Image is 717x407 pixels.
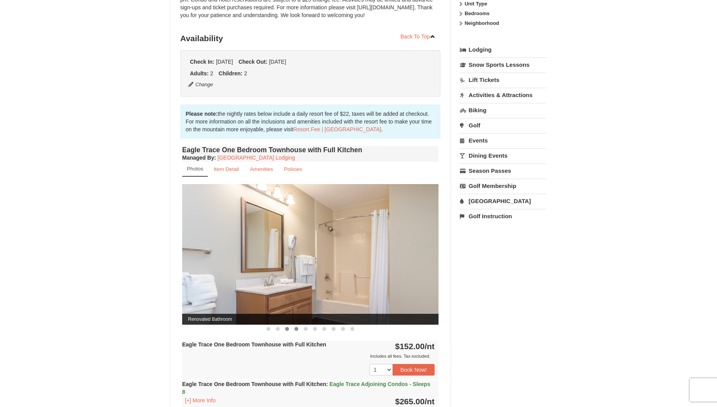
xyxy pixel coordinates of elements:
strong: : [182,155,216,161]
strong: Unit Type [465,1,487,7]
span: Managed By [182,155,214,161]
a: [GEOGRAPHIC_DATA] [460,194,546,208]
a: [GEOGRAPHIC_DATA] Lodging [218,155,295,161]
strong: Neighborhood [465,20,499,26]
a: Golf Instruction [460,209,546,223]
span: /nt [425,397,435,406]
div: Includes all fees. Tax excluded. [182,352,435,360]
strong: $152.00 [395,342,435,351]
small: Amenities [250,166,273,172]
strong: Check Out: [238,59,268,65]
span: $265.00 [395,397,425,406]
strong: Check In: [190,59,214,65]
a: Biking [460,103,546,117]
small: Item Detail [214,166,239,172]
strong: Please note: [186,111,218,117]
small: Policies [284,166,302,172]
a: Golf Membership [460,179,546,193]
a: Photos [182,162,208,177]
small: Photos [187,166,203,172]
a: Item Detail [209,162,244,177]
span: /nt [425,342,435,351]
span: [DATE] [216,59,233,65]
h4: Eagle Trace One Bedroom Townhouse with Full Kitchen [182,146,439,154]
button: [+] More Info [182,396,218,405]
a: Golf [460,118,546,132]
span: Eagle Trace Adjoining Condos - Sleeps 8 [182,381,430,395]
a: Season Passes [460,163,546,178]
button: Change [188,80,214,89]
strong: Eagle Trace One Bedroom Townhouse with Full Kitchen [182,341,326,348]
a: Amenities [245,162,278,177]
a: Lift Tickets [460,73,546,87]
h3: Availability [180,31,440,46]
span: Renovated Bathroom [182,314,439,325]
a: Snow Sports Lessons [460,57,546,72]
strong: Eagle Trace One Bedroom Townhouse with Full Kitchen [182,381,430,395]
span: [DATE] [269,59,286,65]
a: Policies [279,162,307,177]
img: Renovated Bathroom [182,184,439,324]
span: 2 [210,70,213,77]
span: : [326,381,328,387]
a: Activities & Attractions [460,88,546,102]
a: Dining Events [460,148,546,163]
strong: Bedrooms [465,10,489,16]
a: Back To Top [395,31,440,42]
div: the nightly rates below include a daily resort fee of $22, taxes will be added at checkout. For m... [180,104,440,139]
button: Book Now! [393,364,435,376]
a: Resort Fee | [GEOGRAPHIC_DATA] [293,126,381,132]
strong: Children: [219,70,242,77]
a: Events [460,133,546,148]
span: 2 [244,70,247,77]
strong: Adults: [190,70,209,77]
a: Lodging [460,43,546,57]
